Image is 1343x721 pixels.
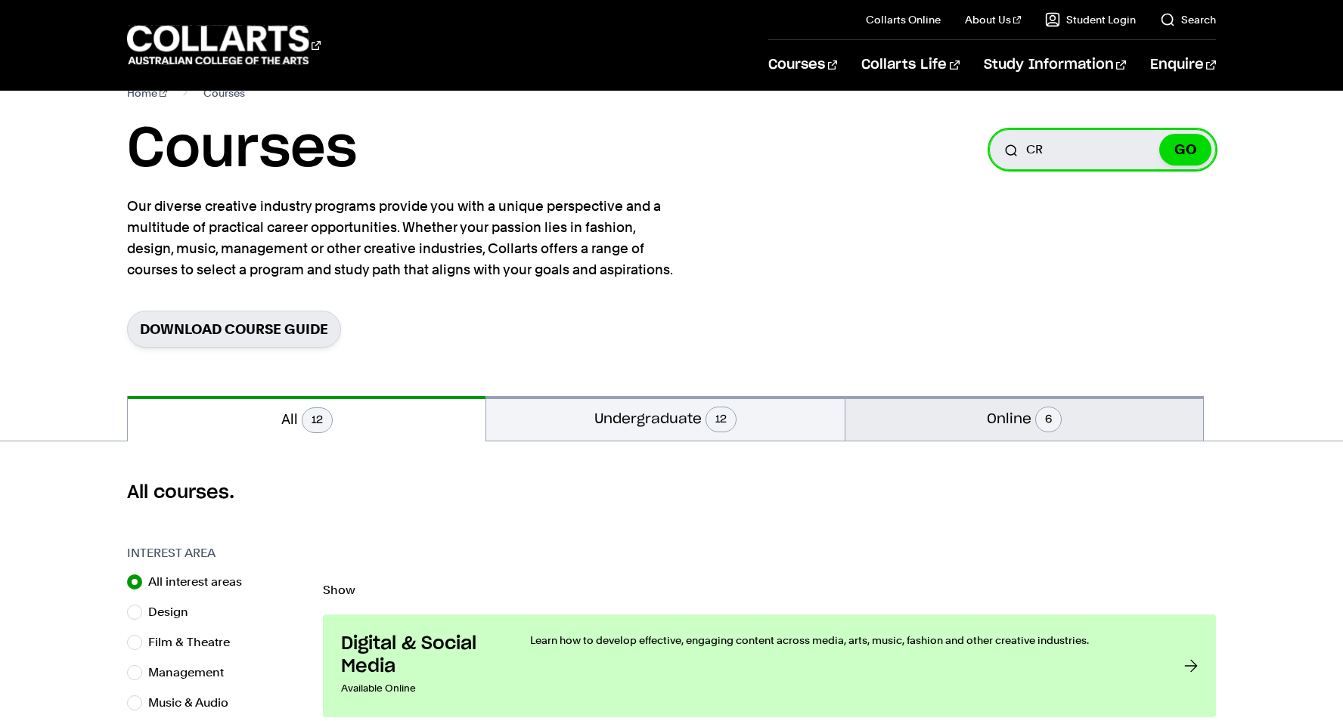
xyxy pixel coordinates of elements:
[148,571,254,593] label: All interest areas
[341,633,500,678] h3: Digital & Social Media
[965,12,1021,27] a: About Us
[845,396,1203,441] button: Online6
[984,40,1126,90] a: Study Information
[706,407,737,432] span: 12
[148,632,242,653] label: Film & Theatre
[866,12,941,27] a: Collarts Online
[148,662,236,683] label: Management
[127,196,679,280] p: Our diverse creative industry programs provide you with a unique perspective and a multitude of p...
[1150,40,1216,90] a: Enquire
[127,116,357,184] h1: Courses
[203,82,245,104] span: Courses
[323,584,1216,596] p: Show
[148,602,200,623] label: Design
[768,40,837,90] a: Courses
[323,614,1216,717] a: Digital & Social Media Available Online Learn how to develop effective, engaging content across m...
[127,23,321,67] div: Go to homepage
[302,407,333,433] span: 12
[127,481,1216,505] h2: All courses.
[127,311,341,348] a: Download Course Guide
[128,396,485,441] button: All12
[127,544,308,562] h3: Interest Area
[989,129,1216,170] input: Search for a course
[1159,134,1211,166] button: GO
[148,692,240,713] label: Music & Audio
[530,633,1154,648] p: Learn how to develop effective, engaging content across media, arts, music, fashion and other cre...
[1160,12,1216,27] a: Search
[861,40,959,90] a: Collarts Life
[486,396,844,441] button: Undergraduate12
[1035,407,1062,432] span: 6
[341,678,500,699] p: Available Online
[1045,12,1136,27] a: Student Login
[127,82,167,104] a: Home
